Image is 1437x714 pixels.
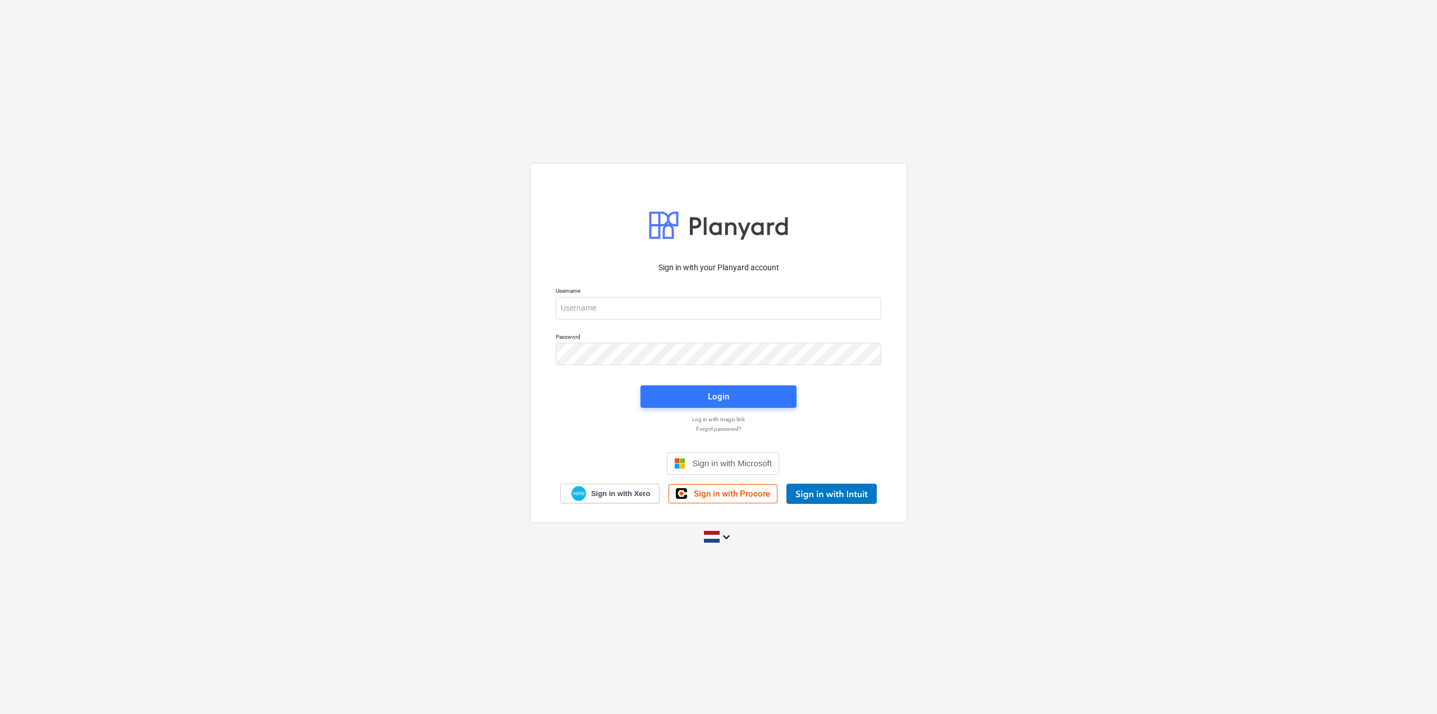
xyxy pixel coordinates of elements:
a: Forgot password? [550,425,887,433]
a: Sign in with Xero [560,484,660,503]
p: Username [556,287,881,297]
p: Sign in with your Planyard account [556,262,881,274]
a: Sign in with Procore [669,484,777,503]
p: Password [556,333,881,343]
span: Sign in with Xero [591,489,650,499]
i: keyboard_arrow_down [720,530,733,544]
a: Log in with magic link [550,416,887,423]
input: Username [556,297,881,320]
img: Microsoft logo [674,458,685,469]
button: Login [640,385,797,408]
span: Sign in with Procore [694,489,770,499]
div: Login [708,389,729,404]
span: Sign in with Microsoft [692,458,772,468]
img: Xero logo [571,486,586,501]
